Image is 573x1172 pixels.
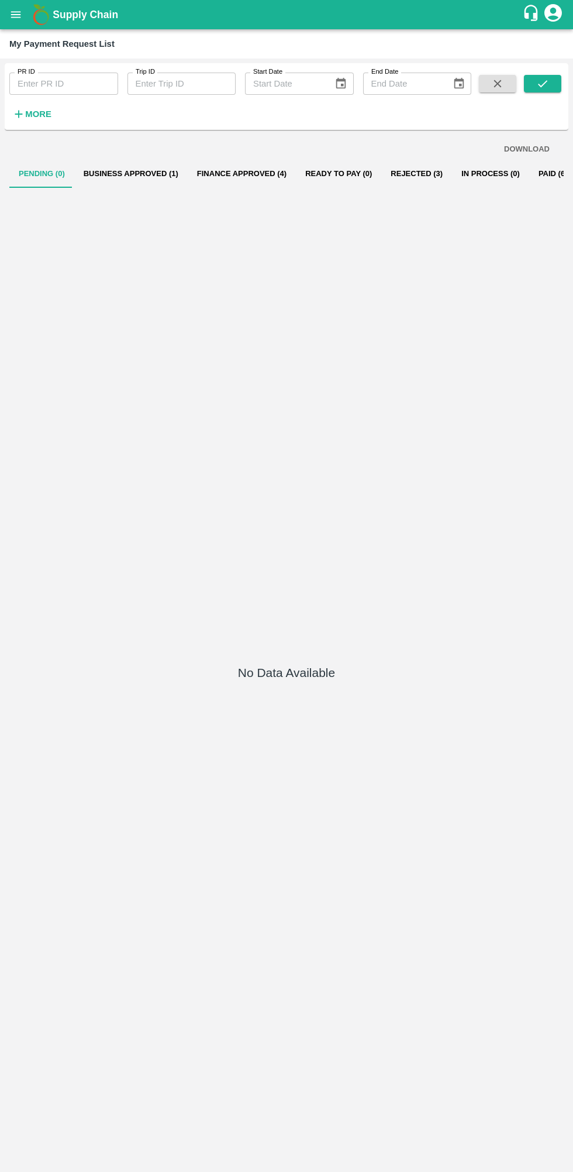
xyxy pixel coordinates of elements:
[188,160,296,188] button: Finance Approved (4)
[371,67,398,77] label: End Date
[53,6,522,23] a: Supply Chain
[25,109,51,119] strong: More
[9,36,115,51] div: My Payment Request List
[127,73,236,95] input: Enter Trip ID
[136,67,155,77] label: Trip ID
[9,104,54,124] button: More
[448,73,470,95] button: Choose date
[53,9,118,20] b: Supply Chain
[363,73,443,95] input: End Date
[9,73,118,95] input: Enter PR ID
[74,160,188,188] button: Business Approved (1)
[330,73,352,95] button: Choose date
[499,139,554,160] button: DOWNLOAD
[29,3,53,26] img: logo
[452,160,529,188] button: In Process (0)
[2,1,29,28] button: open drawer
[522,4,543,25] div: customer-support
[543,2,564,27] div: account of current user
[18,67,35,77] label: PR ID
[245,73,325,95] input: Start Date
[253,67,282,77] label: Start Date
[9,160,74,188] button: Pending (0)
[238,665,335,681] h5: No Data Available
[381,160,452,188] button: Rejected (3)
[296,160,381,188] button: Ready To Pay (0)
